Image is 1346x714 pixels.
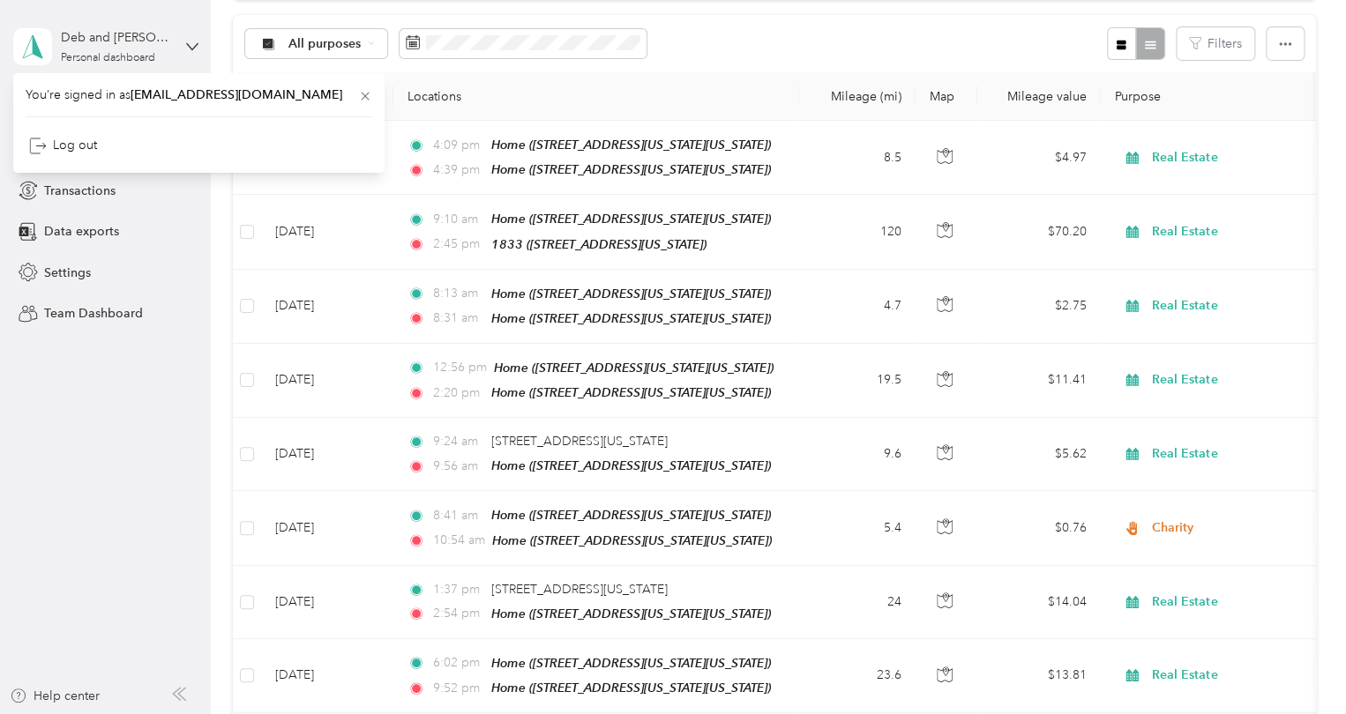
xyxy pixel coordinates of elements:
[261,491,393,565] td: [DATE]
[432,234,482,254] span: 2:45 pm
[131,87,342,102] span: [EMAIL_ADDRESS][DOMAIN_NAME]
[494,361,774,375] span: Home ([STREET_ADDRESS][US_STATE][US_STATE])
[1152,296,1313,316] span: Real Estate
[288,38,362,50] span: All purposes
[1152,518,1313,538] span: Charity
[1177,27,1254,60] button: Filters
[1152,222,1313,242] span: Real Estate
[799,195,916,269] td: 120
[432,531,484,550] span: 10:54 am
[799,566,916,639] td: 24
[491,385,771,399] span: Home ([STREET_ADDRESS][US_STATE][US_STATE])
[44,182,116,200] span: Transactions
[977,418,1101,491] td: $5.62
[977,72,1101,121] th: Mileage value
[61,53,155,63] div: Personal dashboard
[977,195,1101,269] td: $70.20
[1152,592,1313,612] span: Real Estate
[261,72,393,121] th: Date
[432,506,482,525] span: 8:41 am
[432,358,486,377] span: 12:56 pm
[492,533,772,547] span: Home ([STREET_ADDRESS][US_STATE][US_STATE])
[977,121,1101,195] td: $4.97
[799,639,916,713] td: 23.6
[44,264,91,282] span: Settings
[977,639,1101,713] td: $13.81
[44,222,119,241] span: Data exports
[916,72,977,121] th: Map
[491,606,771,621] span: Home ([STREET_ADDRESS][US_STATE][US_STATE])
[61,28,171,47] div: Deb and [PERSON_NAME]
[261,344,393,418] td: [DATE]
[799,491,916,565] td: 5.4
[432,136,482,155] span: 4:09 pm
[799,344,916,418] td: 19.5
[1152,370,1313,390] span: Real Estate
[799,418,916,491] td: 9.6
[28,136,96,154] div: Log out
[491,237,707,251] span: 1833 ([STREET_ADDRESS][US_STATE])
[432,604,482,623] span: 2:54 pm
[432,679,482,698] span: 9:52 pm
[1152,148,1313,167] span: Real Estate
[491,582,668,597] span: [STREET_ADDRESS][US_STATE]
[261,270,393,344] td: [DATE]
[432,284,482,303] span: 8:13 am
[491,656,771,670] span: Home ([STREET_ADDRESS][US_STATE][US_STATE])
[799,270,916,344] td: 4.7
[432,653,482,673] span: 6:02 pm
[977,566,1101,639] td: $14.04
[491,434,668,449] span: [STREET_ADDRESS][US_STATE]
[432,432,482,451] span: 9:24 am
[977,344,1101,418] td: $11.41
[432,457,482,476] span: 9:56 am
[977,491,1101,565] td: $0.76
[491,286,771,301] span: Home ([STREET_ADDRESS][US_STATE][US_STATE])
[491,458,771,472] span: Home ([STREET_ADDRESS][US_STATE][US_STATE])
[491,681,771,695] span: Home ([STREET_ADDRESS][US_STATE][US_STATE])
[491,138,771,152] span: Home ([STREET_ADDRESS][US_STATE][US_STATE])
[491,508,771,522] span: Home ([STREET_ADDRESS][US_STATE][US_STATE])
[491,311,771,325] span: Home ([STREET_ADDRESS][US_STATE][US_STATE])
[977,270,1101,344] td: $2.75
[491,162,771,176] span: Home ([STREET_ADDRESS][US_STATE][US_STATE])
[261,418,393,491] td: [DATE]
[491,212,771,226] span: Home ([STREET_ADDRESS][US_STATE][US_STATE])
[1247,615,1346,714] iframe: Everlance-gr Chat Button Frame
[26,86,372,104] span: You’re signed in as
[261,639,393,713] td: [DATE]
[432,210,482,229] span: 9:10 am
[799,72,916,121] th: Mileage (mi)
[432,309,482,328] span: 8:31 am
[432,383,482,403] span: 2:20 pm
[1152,444,1313,464] span: Real Estate
[261,195,393,269] td: [DATE]
[10,687,100,705] button: Help center
[432,160,482,180] span: 4:39 pm
[799,121,916,195] td: 8.5
[44,304,143,323] span: Team Dashboard
[393,72,799,121] th: Locations
[1152,666,1313,685] span: Real Estate
[261,566,393,639] td: [DATE]
[432,580,482,599] span: 1:37 pm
